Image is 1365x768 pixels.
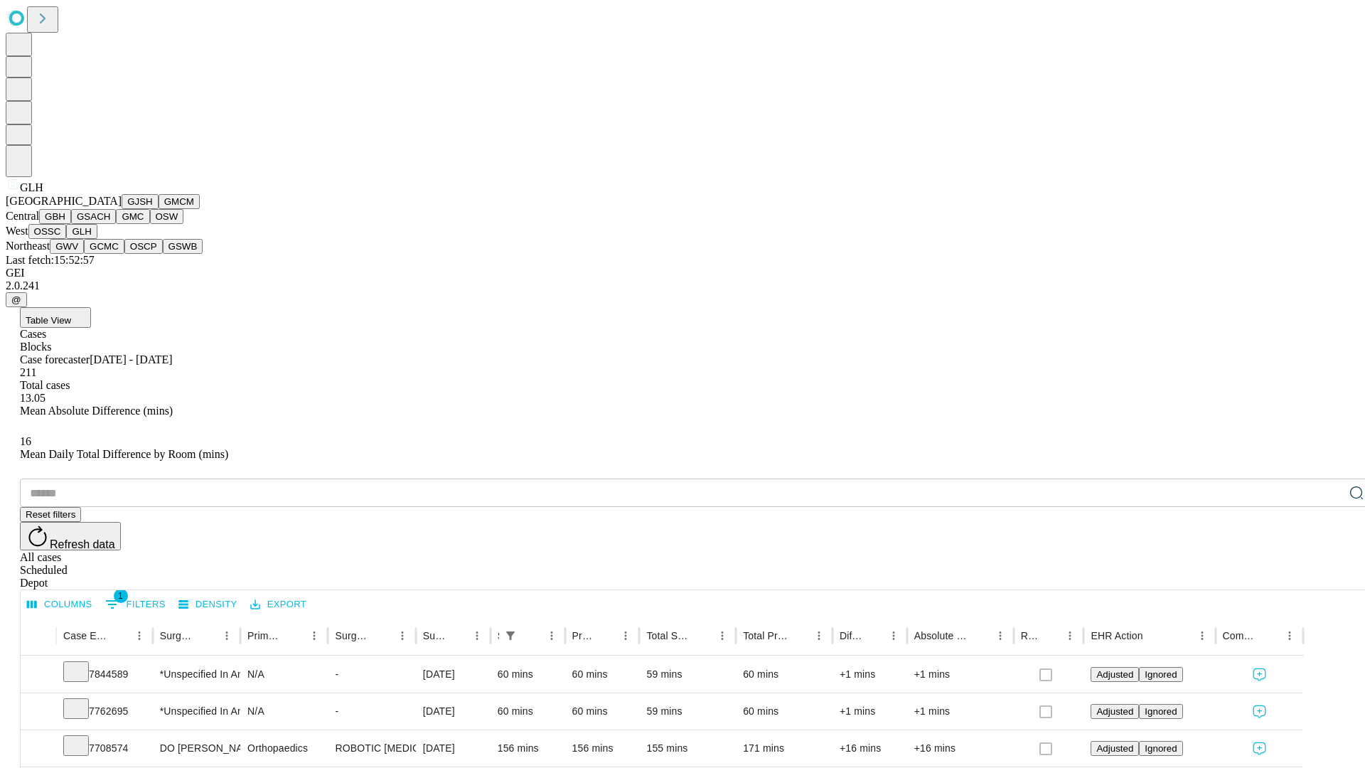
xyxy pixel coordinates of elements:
[1260,626,1280,646] button: Sort
[914,656,1007,693] div: +1 mins
[247,594,310,616] button: Export
[914,730,1007,767] div: +16 mins
[63,730,146,767] div: 7708574
[970,626,990,646] button: Sort
[160,656,233,693] div: *Unspecified In And Out Surgery Glh
[116,209,149,224] button: GMC
[572,630,595,641] div: Predicted In Room Duration
[498,730,558,767] div: 156 mins
[335,693,408,730] div: -
[284,626,304,646] button: Sort
[20,448,228,460] span: Mean Daily Total Difference by Room (mins)
[572,730,633,767] div: 156 mins
[6,195,122,207] span: [GEOGRAPHIC_DATA]
[304,626,324,646] button: Menu
[743,693,825,730] div: 60 mins
[20,392,45,404] span: 13.05
[247,730,321,767] div: Orthopaedics
[840,693,900,730] div: +1 mins
[20,181,43,193] span: GLH
[646,630,691,641] div: Total Scheduled Duration
[6,279,1359,292] div: 2.0.241
[522,626,542,646] button: Sort
[247,656,321,693] div: N/A
[160,630,196,641] div: Surgeon Name
[498,693,558,730] div: 60 mins
[124,239,163,254] button: OSCP
[1091,741,1139,756] button: Adjusted
[423,693,483,730] div: [DATE]
[63,630,108,641] div: Case Epic Id
[467,626,487,646] button: Menu
[743,630,788,641] div: Total Predicted Duration
[990,626,1010,646] button: Menu
[1091,630,1142,641] div: EHR Action
[1091,667,1139,682] button: Adjusted
[159,194,200,209] button: GMCM
[1145,743,1177,754] span: Ignored
[542,626,562,646] button: Menu
[163,239,203,254] button: GSWB
[743,730,825,767] div: 171 mins
[596,626,616,646] button: Sort
[373,626,392,646] button: Sort
[217,626,237,646] button: Menu
[50,239,84,254] button: GWV
[1145,669,1177,680] span: Ignored
[500,626,520,646] div: 1 active filter
[335,630,370,641] div: Surgery Name
[63,656,146,693] div: 7844589
[129,626,149,646] button: Menu
[1139,667,1182,682] button: Ignored
[335,730,408,767] div: ROBOTIC [MEDICAL_DATA] KNEE TOTAL
[20,307,91,328] button: Table View
[692,626,712,646] button: Sort
[1145,706,1177,717] span: Ignored
[572,656,633,693] div: 60 mins
[197,626,217,646] button: Sort
[63,693,146,730] div: 7762695
[102,593,169,616] button: Show filters
[28,224,67,239] button: OSSC
[28,700,49,725] button: Expand
[914,630,969,641] div: Absolute Difference
[646,656,729,693] div: 59 mins
[840,730,900,767] div: +16 mins
[28,663,49,688] button: Expand
[109,626,129,646] button: Sort
[646,693,729,730] div: 59 mins
[6,225,28,237] span: West
[20,435,31,447] span: 16
[1139,741,1182,756] button: Ignored
[114,589,128,603] span: 1
[247,630,283,641] div: Primary Service
[39,209,71,224] button: GBH
[11,294,21,305] span: @
[743,656,825,693] div: 60 mins
[789,626,809,646] button: Sort
[1145,626,1165,646] button: Sort
[1096,669,1133,680] span: Adjusted
[6,240,50,252] span: Northeast
[498,630,499,641] div: Scheduled In Room Duration
[6,210,39,222] span: Central
[1096,743,1133,754] span: Adjusted
[1139,704,1182,719] button: Ignored
[6,292,27,307] button: @
[160,693,233,730] div: *Unspecified In And Out Surgery Glh
[20,366,36,378] span: 211
[498,656,558,693] div: 60 mins
[809,626,829,646] button: Menu
[1223,630,1258,641] div: Comments
[28,737,49,762] button: Expand
[84,239,124,254] button: GCMC
[20,507,81,522] button: Reset filters
[500,626,520,646] button: Show filters
[6,254,95,266] span: Last fetch: 15:52:57
[20,379,70,391] span: Total cases
[423,730,483,767] div: [DATE]
[616,626,636,646] button: Menu
[247,693,321,730] div: N/A
[122,194,159,209] button: GJSH
[1091,704,1139,719] button: Adjusted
